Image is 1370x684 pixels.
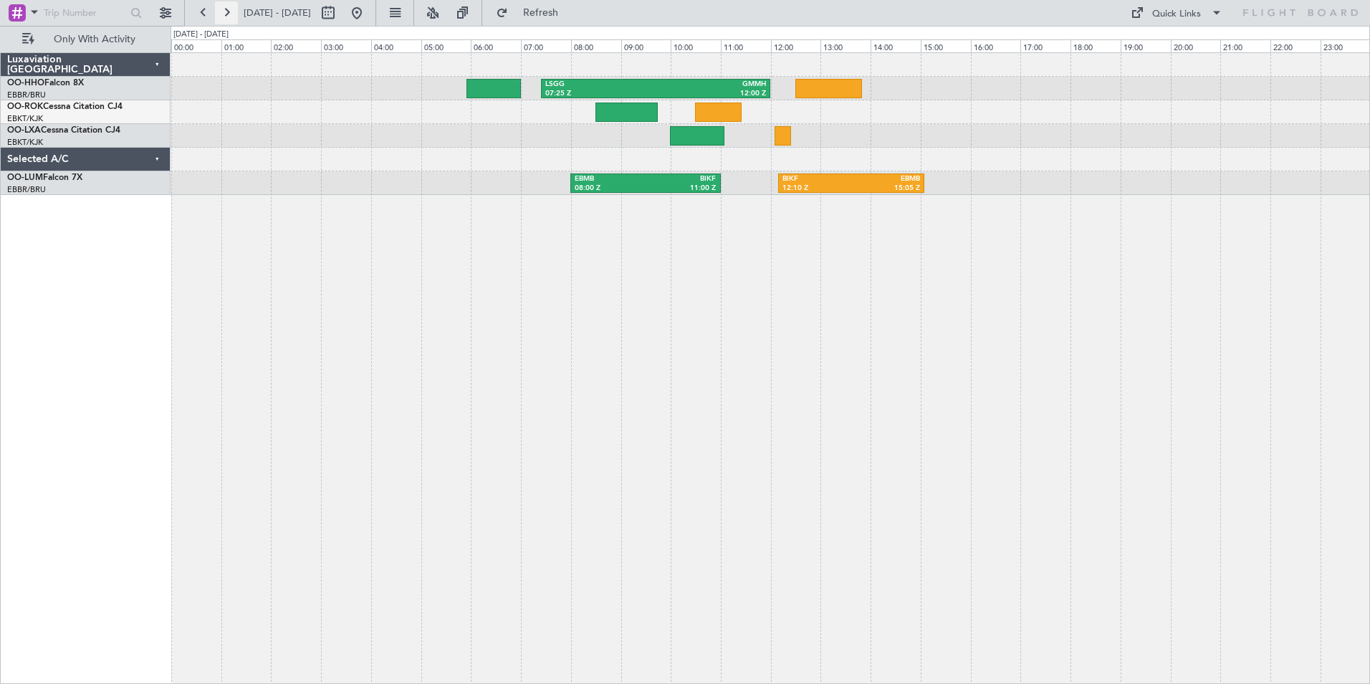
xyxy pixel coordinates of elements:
div: Quick Links [1152,7,1201,22]
div: 03:00 [321,39,371,52]
div: 09:00 [621,39,671,52]
span: OO-LXA [7,126,41,135]
span: OO-LUM [7,174,43,182]
div: 13:00 [820,39,871,52]
div: BIKF [782,174,851,184]
div: EBMB [851,174,920,184]
div: 15:00 [921,39,971,52]
div: LSGG [545,80,656,90]
div: GMMH [656,80,766,90]
div: BIKF [646,174,717,184]
div: 16:00 [971,39,1021,52]
div: 08:00 [571,39,621,52]
div: 01:00 [221,39,272,52]
button: Only With Activity [16,28,155,51]
div: 21:00 [1220,39,1270,52]
span: Refresh [511,8,571,18]
div: 00:00 [171,39,221,52]
div: EBMB [575,174,646,184]
div: 04:00 [371,39,421,52]
div: 17:00 [1020,39,1070,52]
div: 12:00 [771,39,821,52]
div: 20:00 [1171,39,1221,52]
div: [DATE] - [DATE] [173,29,229,41]
div: 05:00 [421,39,471,52]
button: Quick Links [1124,1,1230,24]
div: 11:00 Z [646,184,717,194]
div: 10:00 [671,39,721,52]
a: OO-LXACessna Citation CJ4 [7,126,120,135]
div: 19:00 [1121,39,1171,52]
div: 06:00 [471,39,521,52]
div: 22:00 [1270,39,1321,52]
a: EBBR/BRU [7,184,46,195]
div: 02:00 [271,39,321,52]
span: Only With Activity [37,34,151,44]
div: 18:00 [1070,39,1121,52]
a: OO-HHOFalcon 8X [7,79,84,87]
a: OO-ROKCessna Citation CJ4 [7,103,123,111]
a: EBKT/KJK [7,137,43,148]
div: 15:05 Z [851,184,920,194]
div: 14:00 [871,39,921,52]
div: 07:25 Z [545,89,656,99]
div: 12:00 Z [656,89,766,99]
div: 08:00 Z [575,184,646,194]
a: EBKT/KJK [7,113,43,124]
input: Trip Number [44,2,126,24]
span: OO-ROK [7,103,43,111]
span: [DATE] - [DATE] [244,6,311,19]
div: 12:10 Z [782,184,851,194]
div: 07:00 [521,39,571,52]
div: 11:00 [721,39,771,52]
span: OO-HHO [7,79,44,87]
a: OO-LUMFalcon 7X [7,174,82,182]
a: EBBR/BRU [7,90,46,100]
button: Refresh [489,1,575,24]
